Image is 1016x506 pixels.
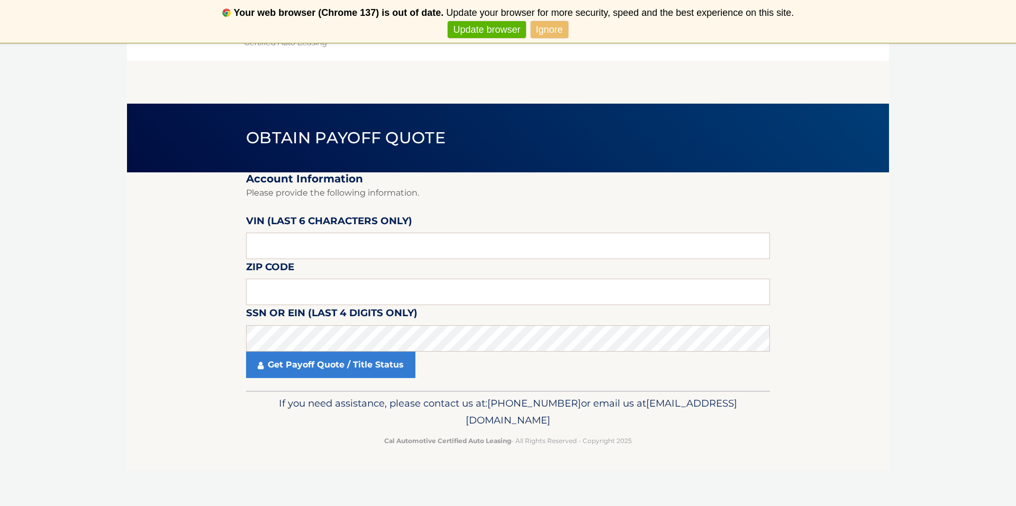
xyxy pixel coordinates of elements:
[253,435,763,446] p: - All Rights Reserved - Copyright 2025
[234,7,444,18] b: Your web browser (Chrome 137) is out of date.
[446,7,794,18] span: Update your browser for more security, speed and the best experience on this site.
[384,437,511,445] strong: Cal Automotive Certified Auto Leasing
[246,186,770,200] p: Please provide the following information.
[531,21,568,39] a: Ignore
[246,352,415,378] a: Get Payoff Quote / Title Status
[246,305,418,325] label: SSN or EIN (last 4 digits only)
[253,395,763,429] p: If you need assistance, please contact us at: or email us at
[448,21,525,39] a: Update browser
[246,128,446,148] span: Obtain Payoff Quote
[246,259,294,279] label: Zip Code
[487,397,581,409] span: [PHONE_NUMBER]
[246,172,770,186] h2: Account Information
[246,213,412,233] label: VIN (last 6 characters only)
